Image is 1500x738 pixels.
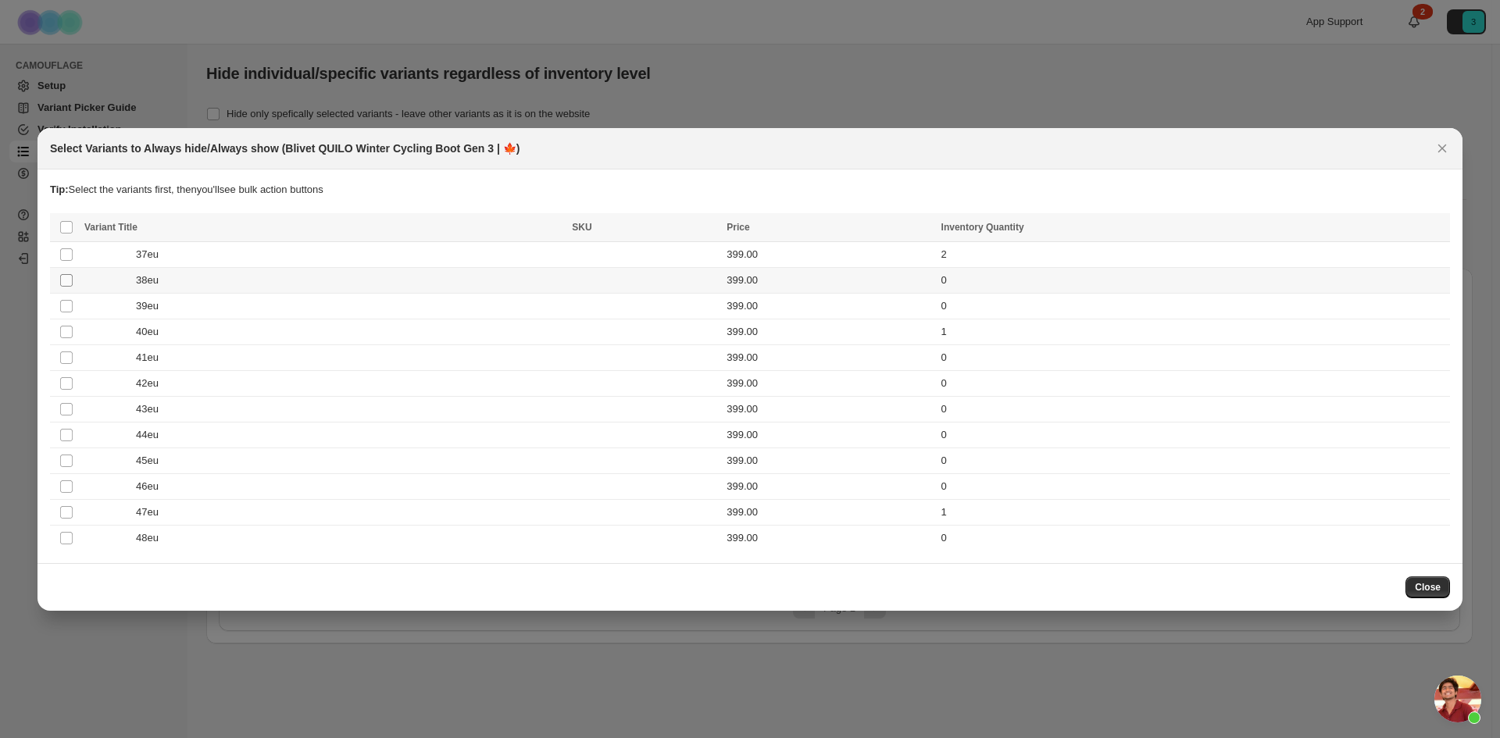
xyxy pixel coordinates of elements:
[937,370,1450,396] td: 0
[722,447,936,473] td: 399.00
[722,267,936,293] td: 399.00
[136,504,167,520] span: 47eu
[50,141,520,156] h2: Select Variants to Always hide/Always show (Blivet QUILO Winter Cycling Boot Gen 3 | 🍁)
[722,241,936,267] td: 399.00
[1415,581,1441,594] span: Close
[136,247,167,262] span: 37eu
[136,427,167,443] span: 44eu
[722,370,936,396] td: 399.00
[136,401,167,417] span: 43eu
[937,293,1450,319] td: 0
[136,530,167,546] span: 48eu
[50,182,1450,198] p: Select the variants first, then you'll see bulk action buttons
[941,222,1024,233] span: Inventory Quantity
[937,241,1450,267] td: 2
[136,453,167,469] span: 45eu
[136,324,167,340] span: 40eu
[136,273,167,288] span: 38eu
[937,499,1450,525] td: 1
[937,344,1450,370] td: 0
[722,525,936,551] td: 399.00
[937,422,1450,447] td: 0
[937,267,1450,293] td: 0
[136,376,167,391] span: 42eu
[136,298,167,314] span: 39eu
[937,525,1450,551] td: 0
[722,344,936,370] td: 399.00
[1431,137,1453,159] button: Close
[722,499,936,525] td: 399.00
[727,222,749,233] span: Price
[722,422,936,447] td: 399.00
[136,479,167,494] span: 46eu
[1434,676,1481,722] div: Open chat
[722,396,936,422] td: 399.00
[722,293,936,319] td: 399.00
[722,473,936,499] td: 399.00
[937,447,1450,473] td: 0
[50,184,69,195] strong: Tip:
[937,473,1450,499] td: 0
[1405,576,1450,598] button: Close
[84,222,137,233] span: Variant Title
[937,396,1450,422] td: 0
[572,222,591,233] span: SKU
[136,350,167,365] span: 41eu
[937,319,1450,344] td: 1
[722,319,936,344] td: 399.00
